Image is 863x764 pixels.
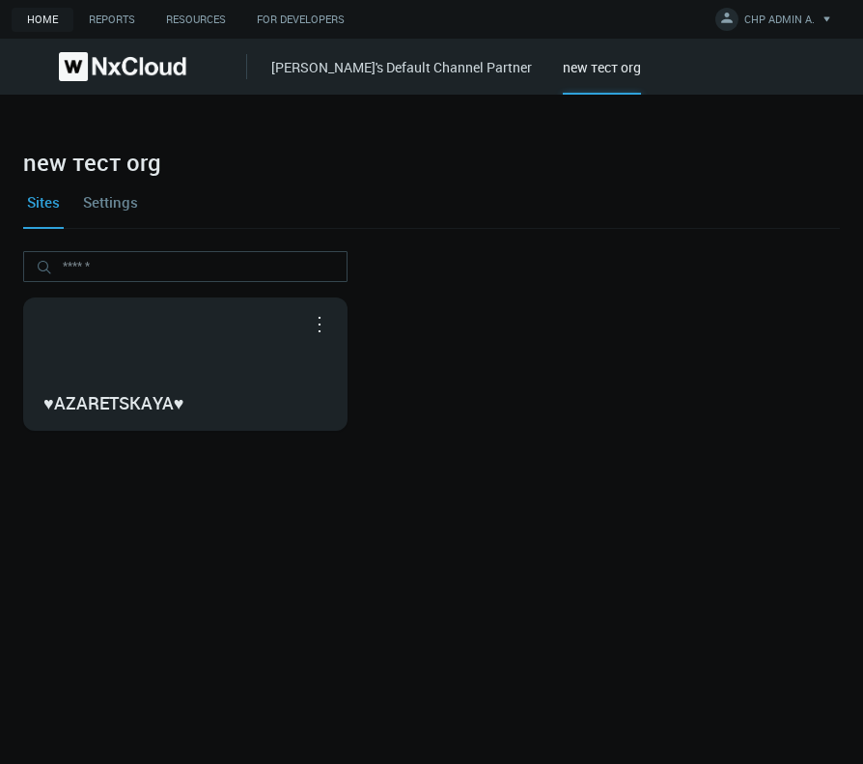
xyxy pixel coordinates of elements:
[73,8,151,32] a: Reports
[151,8,241,32] a: Resources
[43,391,183,414] nx-search-highlight: ♥AZARETSKAYA♥
[12,8,73,32] a: Home
[23,176,64,228] a: Sites
[79,176,142,228] a: Settings
[23,149,840,176] h2: new тест org
[744,12,815,34] span: CHP ADMIN A.
[563,57,641,95] div: new тест org
[59,52,186,81] img: Nx Cloud logo
[271,58,532,76] a: [PERSON_NAME]'s Default Channel Partner
[241,8,360,32] a: For Developers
